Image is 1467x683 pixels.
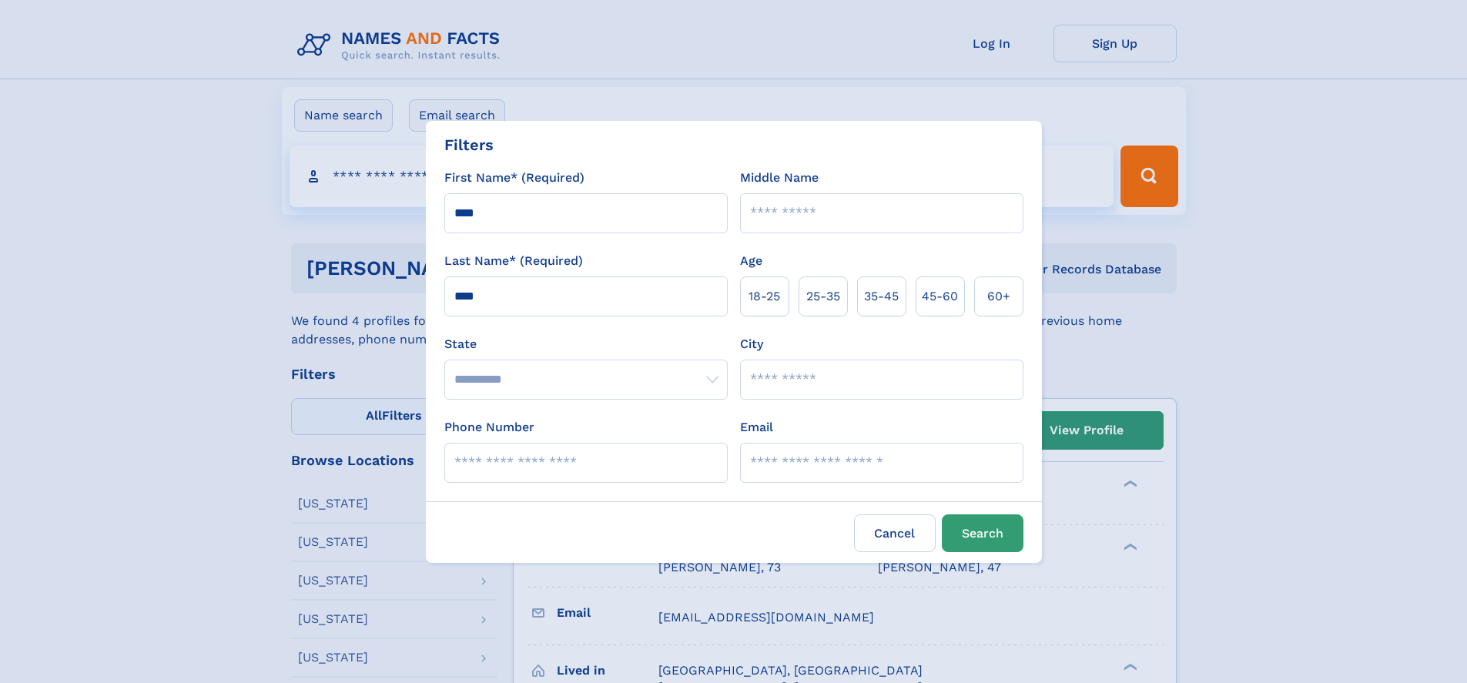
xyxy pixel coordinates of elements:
[444,418,534,437] label: Phone Number
[854,514,936,552] label: Cancel
[740,169,819,187] label: Middle Name
[749,287,780,306] span: 18‑25
[740,418,773,437] label: Email
[942,514,1023,552] button: Search
[740,252,762,270] label: Age
[444,169,584,187] label: First Name* (Required)
[740,335,763,353] label: City
[864,287,899,306] span: 35‑45
[987,287,1010,306] span: 60+
[444,252,583,270] label: Last Name* (Required)
[444,133,494,156] div: Filters
[444,335,728,353] label: State
[806,287,840,306] span: 25‑35
[922,287,958,306] span: 45‑60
